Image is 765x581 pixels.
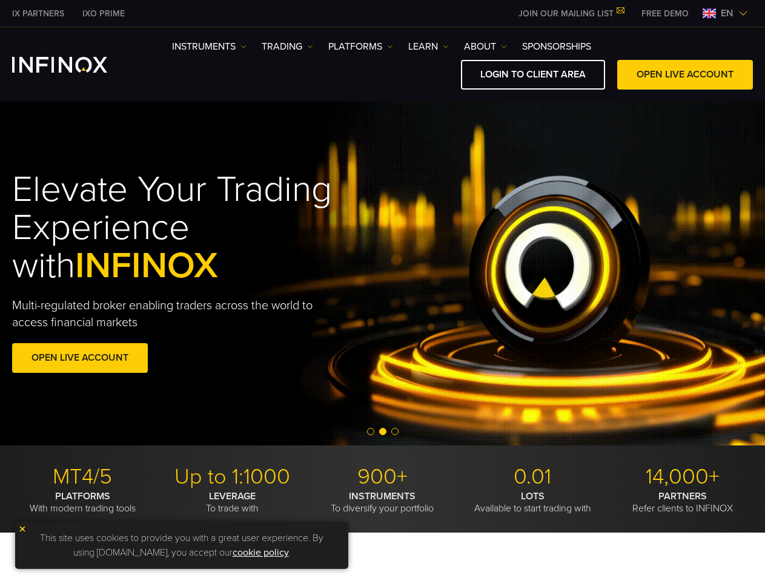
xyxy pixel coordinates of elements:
p: 14,000+ [612,464,753,490]
p: This site uses cookies to provide you with a great user experience. By using [DOMAIN_NAME], you a... [21,528,342,563]
span: en [716,6,738,21]
a: SPONSORSHIPS [522,39,591,54]
p: To trade with [162,490,303,514]
a: INFINOX [3,7,73,20]
p: Up to 1:1000 [162,464,303,490]
span: Go to slide 1 [367,428,374,435]
strong: PARTNERS [658,490,707,502]
a: TRADING [262,39,313,54]
p: Multi-regulated broker enabling traders across the world to access financial markets [12,297,326,331]
p: Refer clients to INFINOX [612,490,753,514]
span: INFINOX [75,244,218,287]
p: 0.01 [462,464,603,490]
p: With modern trading tools [12,490,153,514]
a: OPEN LIVE ACCOUNT [12,343,148,373]
span: Go to slide 2 [379,428,386,435]
a: JOIN OUR MAILING LIST [509,8,632,19]
p: Available to start trading with [462,490,603,514]
p: To diversify your portfolio [312,490,453,514]
a: OPEN LIVE ACCOUNT [617,60,753,90]
a: cookie policy [233,547,289,559]
strong: PLATFORMS [55,490,110,502]
p: MT4/5 [12,464,153,490]
strong: LOTS [521,490,545,502]
strong: LEVERAGE [209,490,256,502]
a: INFINOX MENU [632,7,698,20]
a: PLATFORMS [328,39,393,54]
a: INFINOX Logo [12,57,136,73]
a: ABOUT [464,39,507,54]
p: 900+ [312,464,453,490]
a: Learn [408,39,449,54]
a: Instruments [172,39,247,54]
span: Go to slide 3 [391,428,399,435]
strong: INSTRUMENTS [349,490,416,502]
h1: Elevate Your Trading Experience with [12,171,405,285]
img: yellow close icon [18,525,27,533]
a: LOGIN TO CLIENT AREA [461,60,605,90]
a: INFINOX [73,7,134,20]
